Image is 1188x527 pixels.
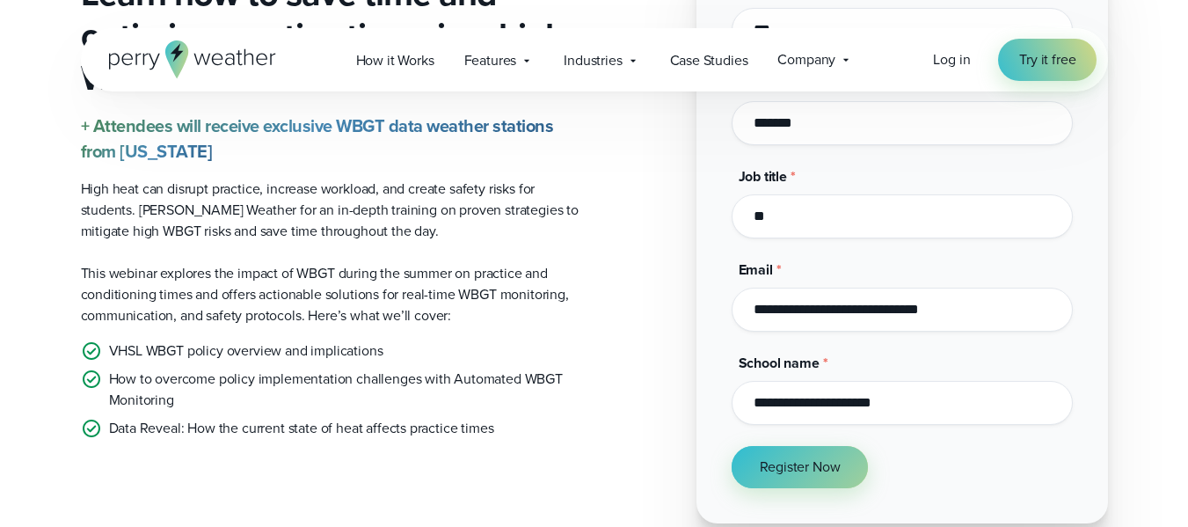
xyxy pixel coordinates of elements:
[464,50,517,71] span: Features
[341,42,449,78] a: How it Works
[739,166,787,187] span: Job title
[81,179,580,242] p: High heat can disrupt practice, increase workload, and create safety risks for students. [PERSON_...
[739,353,820,373] span: School name
[1019,49,1075,70] span: Try it free
[933,49,970,70] a: Log in
[998,39,1097,81] a: Try it free
[732,446,869,488] button: Register Now
[356,50,434,71] span: How it Works
[670,50,748,71] span: Case Studies
[109,340,383,362] p: VHSL WBGT policy overview and implications
[109,369,580,411] p: How to overcome policy implementation challenges with Automated WBGT Monitoring
[81,113,554,165] strong: + Attendees will receive exclusive WBGT data weather stations from [US_STATE]
[933,49,970,70] span: Log in
[564,50,622,71] span: Industries
[655,42,763,78] a: Case Studies
[777,49,835,70] span: Company
[81,263,580,326] p: This webinar explores the impact of WBGT during the summer on practice and conditioning times and...
[760,457,841,478] span: Register Now
[109,418,494,439] p: Data Reveal: How the current state of heat affects practice times
[739,260,773,280] span: Email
